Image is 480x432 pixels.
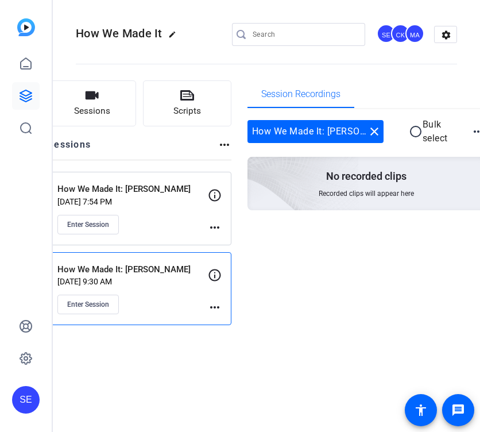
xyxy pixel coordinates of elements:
button: Enter Session [57,215,119,234]
mat-icon: settings [435,26,458,44]
span: Session Recordings [261,90,340,99]
span: Enter Session [67,220,109,229]
p: [DATE] 7:54 PM [57,197,208,206]
button: Sessions [48,80,136,126]
mat-icon: radio_button_unchecked [409,125,422,138]
span: Enter Session [67,300,109,309]
span: Sessions [74,105,110,118]
div: CK [391,24,410,43]
img: blue-gradient.svg [17,18,35,36]
input: Search [253,28,356,41]
p: No recorded clips [326,169,407,183]
mat-icon: edit [168,30,182,44]
div: How We Made It: [PERSON_NAME] [247,120,384,143]
p: Bulk select [423,118,459,145]
p: How We Made It: [PERSON_NAME] [57,263,215,276]
mat-icon: more_horiz [208,221,222,234]
p: [DATE] 9:30 AM [57,277,208,286]
span: Recorded clips will appear here [319,189,414,198]
ngx-avatar: Melissa Abe [405,24,425,44]
span: Scripts [173,105,201,118]
h2: Sessions [48,138,91,160]
p: How We Made It: [PERSON_NAME] [57,183,215,196]
mat-icon: message [451,403,465,417]
div: SE [377,24,396,43]
span: How We Made It [76,26,162,40]
div: SE [12,386,40,414]
mat-icon: more_horiz [208,300,222,314]
mat-icon: more_horiz [218,138,231,152]
mat-icon: accessibility [414,403,428,417]
button: Enter Session [57,295,119,314]
mat-icon: close [367,125,381,138]
ngx-avatar: Shelby Eden [377,24,397,44]
ngx-avatar: Caroline Kissell [391,24,411,44]
div: MA [405,24,424,43]
button: Scripts [143,80,231,126]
